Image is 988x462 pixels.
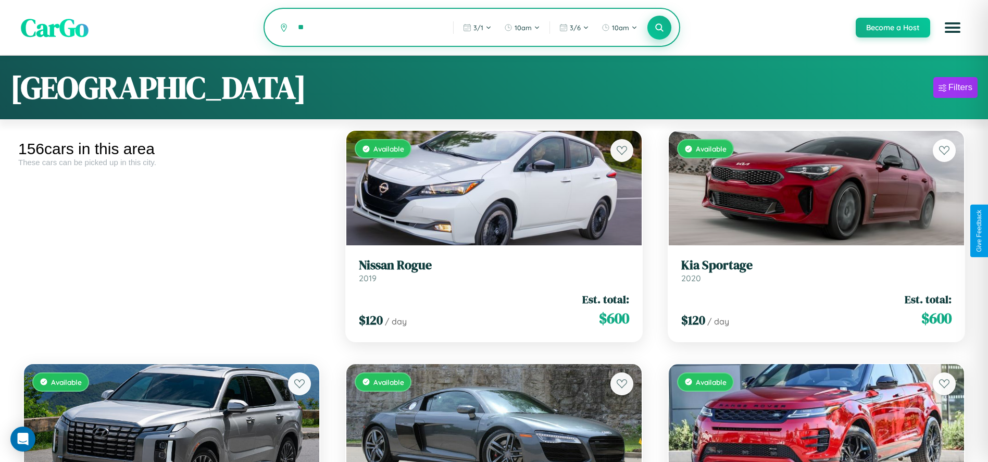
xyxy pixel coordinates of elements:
span: CarGo [21,10,89,45]
span: 2020 [681,273,701,283]
span: Est. total: [905,292,952,307]
button: Filters [933,77,978,98]
span: / day [707,316,729,327]
div: Open Intercom Messenger [10,427,35,452]
button: Open menu [938,13,967,42]
span: Available [696,378,727,386]
a: Nissan Rogue2019 [359,258,629,283]
span: 10am [515,23,532,32]
span: Available [696,144,727,153]
button: 3/6 [554,19,594,36]
span: $ 600 [921,308,952,329]
span: Available [51,378,82,386]
div: These cars can be picked up in this city. [18,158,325,167]
div: Give Feedback [976,210,983,252]
div: Filters [948,82,972,93]
span: $ 600 [599,308,629,329]
h3: Kia Sportage [681,258,952,273]
div: 156 cars in this area [18,140,325,158]
span: / day [385,316,407,327]
span: Available [373,144,404,153]
button: 10am [499,19,545,36]
span: 10am [612,23,629,32]
span: Available [373,378,404,386]
span: 3 / 6 [570,23,581,32]
button: Become a Host [856,18,930,38]
button: 3/1 [458,19,497,36]
span: $ 120 [359,311,383,329]
h3: Nissan Rogue [359,258,629,273]
span: 3 / 1 [473,23,483,32]
h1: [GEOGRAPHIC_DATA] [10,66,306,109]
span: Est. total: [582,292,629,307]
span: $ 120 [681,311,705,329]
button: 10am [596,19,643,36]
a: Kia Sportage2020 [681,258,952,283]
span: 2019 [359,273,377,283]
